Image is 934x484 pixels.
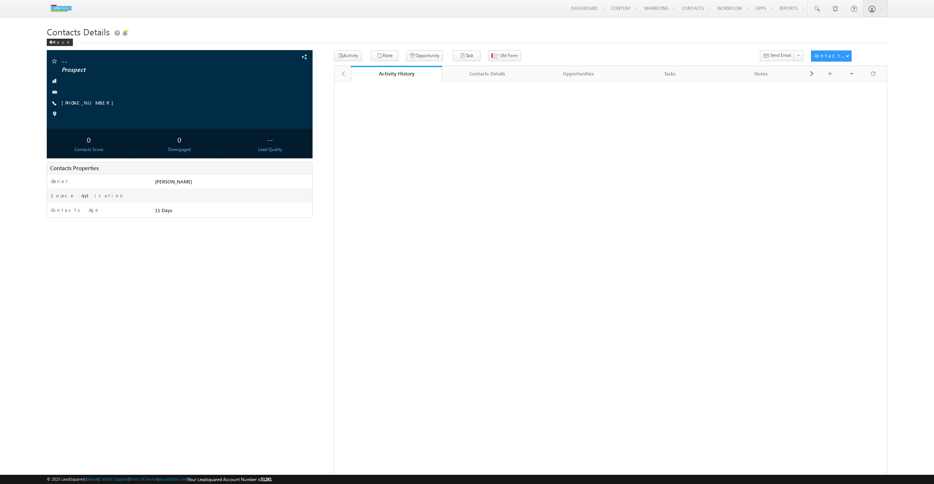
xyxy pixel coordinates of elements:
div: Lead Quality [230,146,310,153]
a: Terms of Service [129,477,158,481]
button: SM Form [488,50,521,61]
div: Activity History [356,70,437,77]
a: Activity History [351,66,442,81]
button: Activity [334,50,362,61]
span: © 2025 LeadSquared | | | | | [47,476,272,483]
div: 0 [49,133,128,146]
span: [PERSON_NAME] [155,178,192,185]
a: Opportunities [533,66,625,81]
button: Opportunity [406,50,443,61]
a: Back [47,38,77,45]
label: Owner [51,178,68,185]
button: Note [371,50,398,61]
div: Notes [722,69,800,78]
div: 0 [140,133,219,146]
div: Disengaged [140,146,219,153]
div: Contacts Details [448,69,527,78]
a: Tasks [624,66,716,81]
span: 51281 [261,477,272,482]
a: Contact Support [99,477,128,481]
img: Custom Logo [47,2,75,15]
button: Send Email [760,50,794,61]
div: -- [230,133,310,146]
a: Notes [716,66,807,81]
span: Contacts Properties [50,164,99,172]
span: -- [61,57,229,65]
label: Contacts Age [51,207,100,213]
span: Contacts Details [47,26,110,38]
span: Send Email [770,52,791,59]
a: About [87,477,98,481]
button: Contacts Actions [811,50,852,62]
a: Acceptable Use [159,477,187,481]
div: 11 Days [153,207,312,217]
div: Contacts Score [49,146,128,153]
span: SM Form [500,52,518,59]
span: Prospect [61,66,229,74]
div: Back [47,39,73,46]
div: Opportunities [539,69,618,78]
label: Source Application [51,192,124,199]
span: [PHONE_NUMBER] [61,99,117,107]
a: Contacts Details [442,66,533,81]
div: Contacts Actions [814,52,846,59]
div: Tasks [630,69,709,78]
button: Task [453,50,480,61]
span: Your Leadsquared Account Number is [188,477,272,482]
